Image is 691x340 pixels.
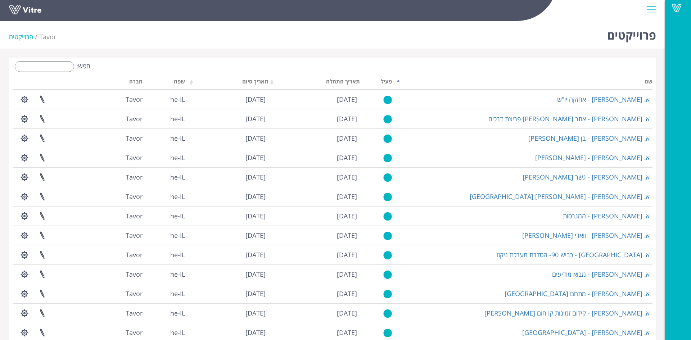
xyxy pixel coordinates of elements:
a: א. [PERSON_NAME] - מתחם [GEOGRAPHIC_DATA] [505,289,650,298]
td: [DATE] [188,90,268,109]
img: yes [383,328,392,337]
a: א. [GEOGRAPHIC_DATA] - כביש 90- הסדרת מערכת ניקוז [497,250,650,259]
td: he-IL [145,187,188,206]
td: [DATE] [268,284,360,303]
img: yes [383,270,392,279]
td: [DATE] [188,128,268,148]
th: תאריך סיום: activate to sort column ascending [188,76,268,90]
span: 221 [126,289,143,298]
span: 221 [126,250,143,259]
img: yes [383,212,392,221]
span: 221 [39,32,56,41]
td: [DATE] [188,109,268,128]
td: he-IL [145,148,188,167]
td: [DATE] [188,148,268,167]
td: [DATE] [188,206,268,226]
td: [DATE] [268,303,360,323]
a: א. [PERSON_NAME] - [PERSON_NAME] [535,153,650,162]
img: yes [383,115,392,124]
span: 221 [126,231,143,240]
td: [DATE] [268,206,360,226]
li: פרוייקטים [9,32,39,42]
img: yes [383,154,392,163]
td: he-IL [145,284,188,303]
input: חפש: [15,61,74,72]
td: he-IL [145,128,188,148]
img: yes [383,95,392,104]
a: א. [PERSON_NAME] - וואדי [PERSON_NAME] [522,231,650,240]
a: א. [PERSON_NAME] - מבוא מודיעים [552,270,650,278]
span: 221 [126,309,143,317]
img: yes [383,173,392,182]
th: תאריך התחלה: activate to sort column ascending [268,76,360,90]
img: yes [383,309,392,318]
span: 221 [126,212,143,220]
td: he-IL [145,90,188,109]
span: 221 [126,270,143,278]
td: [DATE] [268,167,360,187]
td: [DATE] [268,264,360,284]
img: yes [383,134,392,143]
td: [DATE] [188,284,268,303]
a: א. [PERSON_NAME] - [PERSON_NAME] [GEOGRAPHIC_DATA] [470,192,650,201]
a: א. [PERSON_NAME] - אחזקה יו"ש [557,95,650,104]
span: 221 [126,192,143,201]
a: א. [PERSON_NAME] - [GEOGRAPHIC_DATA] [522,328,650,337]
td: [DATE] [188,264,268,284]
td: he-IL [145,303,188,323]
a: א. [PERSON_NAME] - גשר [PERSON_NAME] [523,173,650,181]
td: he-IL [145,206,188,226]
td: [DATE] [268,187,360,206]
span: 221 [126,173,143,181]
img: yes [383,231,392,240]
img: yes [383,290,392,299]
td: [DATE] [188,303,268,323]
img: yes [383,251,392,260]
td: [DATE] [268,245,360,264]
td: [DATE] [188,167,268,187]
td: [DATE] [268,226,360,245]
td: [DATE] [268,148,360,167]
span: 221 [126,114,143,123]
td: [DATE] [268,90,360,109]
td: [DATE] [188,187,268,206]
th: שם: activate to sort column descending [395,76,652,90]
td: [DATE] [188,245,268,264]
a: א. [PERSON_NAME] - בן [PERSON_NAME] [528,134,650,142]
th: שפה [145,76,188,90]
td: he-IL [145,264,188,284]
span: 221 [126,328,143,337]
td: [DATE] [268,109,360,128]
label: חפש: [13,61,90,72]
img: yes [383,192,392,201]
span: 221 [126,134,143,142]
td: he-IL [145,167,188,187]
td: [DATE] [268,128,360,148]
a: א. [PERSON_NAME] - אתר [PERSON_NAME] פריצת דרכים [488,114,650,123]
td: [DATE] [188,226,268,245]
td: he-IL [145,245,188,264]
td: he-IL [145,226,188,245]
td: he-IL [145,109,188,128]
span: 221 [126,95,143,104]
h1: פרוייקטים [607,18,656,49]
th: חברה [98,76,145,90]
span: 221 [126,153,143,162]
th: פעיל [360,76,395,90]
a: א. [PERSON_NAME] - המגרסות [563,212,650,220]
a: א. [PERSON_NAME] - קידום זמינות קו חום [PERSON_NAME] [484,309,650,317]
